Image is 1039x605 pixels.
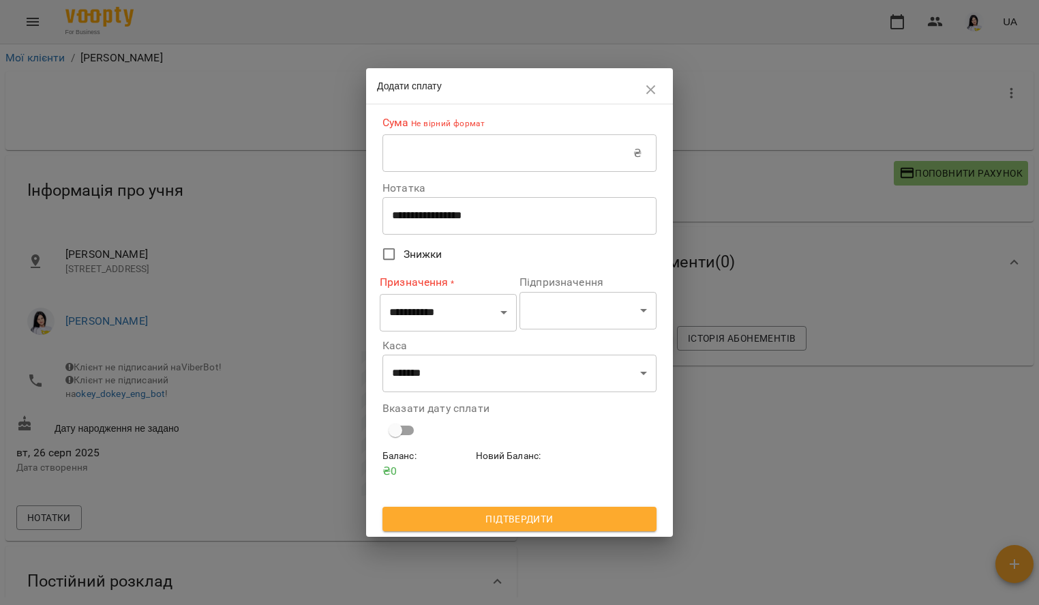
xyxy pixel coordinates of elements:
label: Сума [382,115,657,131]
span: Знижки [404,246,442,263]
label: Підпризначення [519,277,657,288]
p: ₴ [633,145,642,162]
button: Підтвердити [382,507,657,531]
span: Додати сплату [377,80,442,91]
p: Не вірний формат [409,117,485,131]
h6: Баланс : [382,449,470,464]
label: Призначення [380,275,517,291]
label: Каса [382,340,657,351]
label: Нотатка [382,183,657,194]
label: Вказати дату сплати [382,403,657,414]
p: ₴ 0 [382,463,470,479]
h6: Новий Баланс : [476,449,564,464]
span: Підтвердити [393,511,646,527]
